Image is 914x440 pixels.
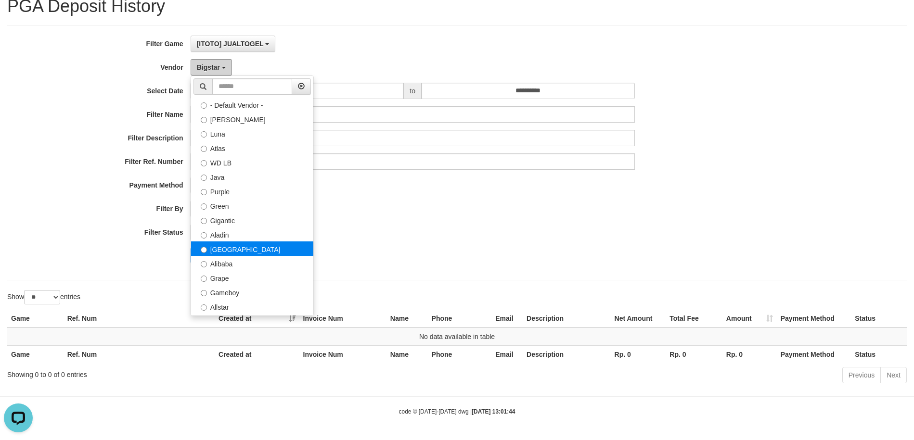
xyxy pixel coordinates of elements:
[191,285,313,299] label: Gameboy
[201,131,207,138] input: Luna
[191,227,313,241] label: Aladin
[299,310,386,327] th: Invoice Num
[201,304,207,311] input: Allstar
[24,290,60,304] select: Showentries
[611,345,666,363] th: Rp. 0
[201,218,207,224] input: Gigantic
[191,256,313,270] label: Alibaba
[523,310,610,327] th: Description
[399,408,515,415] small: code © [DATE]-[DATE] dwg |
[201,247,207,253] input: [GEOGRAPHIC_DATA]
[491,310,523,327] th: Email
[201,146,207,152] input: Atlas
[191,270,313,285] label: Grape
[201,203,207,210] input: Green
[299,345,386,363] th: Invoice Num
[880,367,907,383] a: Next
[201,175,207,181] input: Java
[428,345,492,363] th: Phone
[201,261,207,267] input: Alibaba
[201,290,207,296] input: Gameboy
[191,155,313,169] label: WD LB
[777,310,851,327] th: Payment Method
[201,160,207,166] input: WD LB
[7,327,907,346] td: No data available in table
[191,241,313,256] label: [GEOGRAPHIC_DATA]
[611,310,666,327] th: Net Amount
[191,299,313,314] label: Allstar
[191,314,313,328] label: Xtr
[428,310,492,327] th: Phone
[201,117,207,123] input: [PERSON_NAME]
[191,112,313,126] label: [PERSON_NAME]
[842,367,881,383] a: Previous
[722,345,777,363] th: Rp. 0
[7,345,64,363] th: Game
[197,40,264,48] span: [ITOTO] JUALTOGEL
[191,198,313,213] label: Green
[197,63,220,71] span: Bigstar
[191,184,313,198] label: Purple
[201,232,207,239] input: Aladin
[191,97,313,112] label: - Default Vendor -
[7,310,64,327] th: Game
[403,83,422,99] span: to
[851,345,907,363] th: Status
[201,102,207,109] input: - Default Vendor -
[191,140,313,155] label: Atlas
[666,310,722,327] th: Total Fee
[386,310,428,327] th: Name
[777,345,851,363] th: Payment Method
[386,345,428,363] th: Name
[191,126,313,140] label: Luna
[64,310,215,327] th: Ref. Num
[722,310,777,327] th: Amount: activate to sort column ascending
[64,345,215,363] th: Ref. Num
[7,290,80,304] label: Show entries
[666,345,722,363] th: Rp. 0
[201,276,207,282] input: Grape
[851,310,907,327] th: Status
[4,4,33,33] button: Open LiveChat chat widget
[215,345,299,363] th: Created at
[7,366,373,379] div: Showing 0 to 0 of 0 entries
[191,59,232,75] button: Bigstar
[201,189,207,195] input: Purple
[491,345,523,363] th: Email
[215,310,299,327] th: Created at: activate to sort column ascending
[523,345,610,363] th: Description
[191,213,313,227] label: Gigantic
[472,408,515,415] strong: [DATE] 13:01:44
[191,36,276,52] button: [ITOTO] JUALTOGEL
[191,169,313,184] label: Java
